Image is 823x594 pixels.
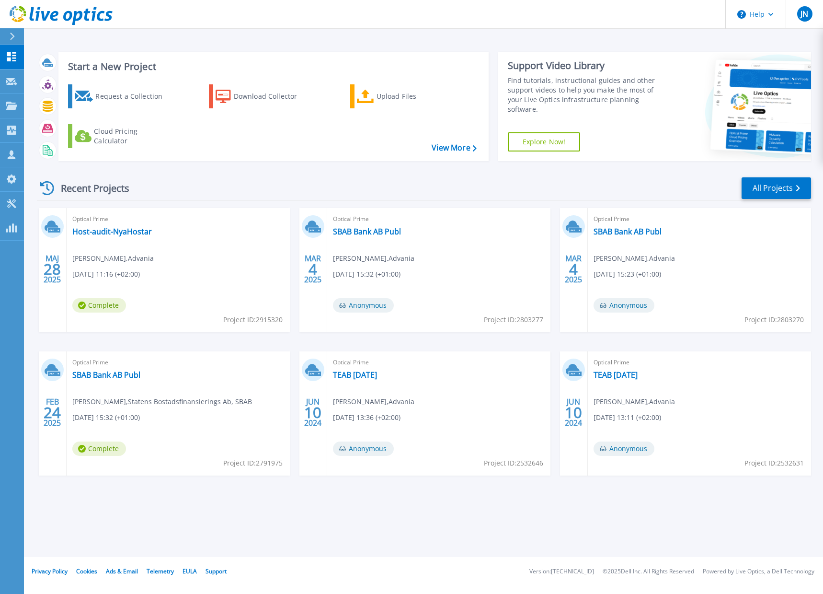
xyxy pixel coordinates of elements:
span: Anonymous [594,442,654,456]
span: Optical Prime [72,357,284,368]
a: SBAB Bank AB Publ [333,227,401,236]
a: TEAB [DATE] [594,370,638,380]
span: Project ID: 2915320 [223,314,283,325]
span: Optical Prime [72,214,284,224]
div: Find tutorials, instructional guides and other support videos to help you make the most of your L... [508,76,666,114]
a: All Projects [742,177,811,199]
span: [DATE] 15:32 (+01:00) [333,269,400,280]
a: Telemetry [147,567,174,575]
span: [DATE] 15:23 (+01:00) [594,269,661,280]
a: EULA [183,567,197,575]
div: MAR 2025 [564,252,583,287]
li: Version: [TECHNICAL_ID] [529,569,594,575]
div: Download Collector [234,87,310,106]
a: Cloud Pricing Calculator [68,124,175,148]
span: 28 [44,265,61,273]
span: Project ID: 2791975 [223,458,283,468]
span: [PERSON_NAME] , Statens Bostadsfinansierings Ab, SBAB [72,396,252,407]
span: [PERSON_NAME] , Advania [594,253,675,264]
a: TEAB [DATE] [333,370,377,380]
span: 10 [304,408,321,417]
span: JN [800,10,808,18]
span: Optical Prime [333,214,545,224]
div: Cloud Pricing Calculator [94,127,171,146]
span: [DATE] 13:36 (+02:00) [333,412,400,423]
div: JUN 2024 [304,395,322,430]
div: FEB 2025 [43,395,61,430]
span: 24 [44,408,61,417]
a: Explore Now! [508,132,581,151]
a: Host-audit-NyaHostar [72,227,152,236]
span: 4 [309,265,317,273]
span: Anonymous [594,298,654,313]
span: Project ID: 2532631 [744,458,804,468]
span: Project ID: 2803270 [744,314,804,325]
a: View More [432,143,476,152]
div: Request a Collection [95,87,172,106]
h3: Start a New Project [68,61,476,72]
a: Ads & Email [106,567,138,575]
a: SBAB Bank AB Publ [72,370,140,380]
span: [DATE] 11:16 (+02:00) [72,269,140,280]
span: Optical Prime [333,357,545,368]
span: Optical Prime [594,214,805,224]
span: [PERSON_NAME] , Advania [333,396,414,407]
a: Download Collector [209,84,316,108]
li: © 2025 Dell Inc. All Rights Reserved [603,569,694,575]
span: Complete [72,298,126,313]
span: 10 [565,408,582,417]
div: Recent Projects [37,176,142,200]
span: Optical Prime [594,357,805,368]
div: MAR 2025 [304,252,322,287]
a: Upload Files [350,84,457,108]
a: SBAB Bank AB Publ [594,227,662,236]
span: Anonymous [333,442,394,456]
span: [PERSON_NAME] , Advania [333,253,414,264]
span: [DATE] 15:32 (+01:00) [72,412,140,423]
span: [DATE] 13:11 (+02:00) [594,412,661,423]
span: Complete [72,442,126,456]
div: JUN 2024 [564,395,583,430]
div: Support Video Library [508,59,666,72]
span: [PERSON_NAME] , Advania [594,396,675,407]
a: Privacy Policy [32,567,68,575]
span: Project ID: 2532646 [484,458,543,468]
div: Upload Files [377,87,453,106]
a: Cookies [76,567,97,575]
span: Anonymous [333,298,394,313]
div: MAJ 2025 [43,252,61,287]
a: Request a Collection [68,84,175,108]
li: Powered by Live Optics, a Dell Technology [703,569,814,575]
span: [PERSON_NAME] , Advania [72,253,154,264]
span: Project ID: 2803277 [484,314,543,325]
a: Support [206,567,227,575]
span: 4 [569,265,578,273]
